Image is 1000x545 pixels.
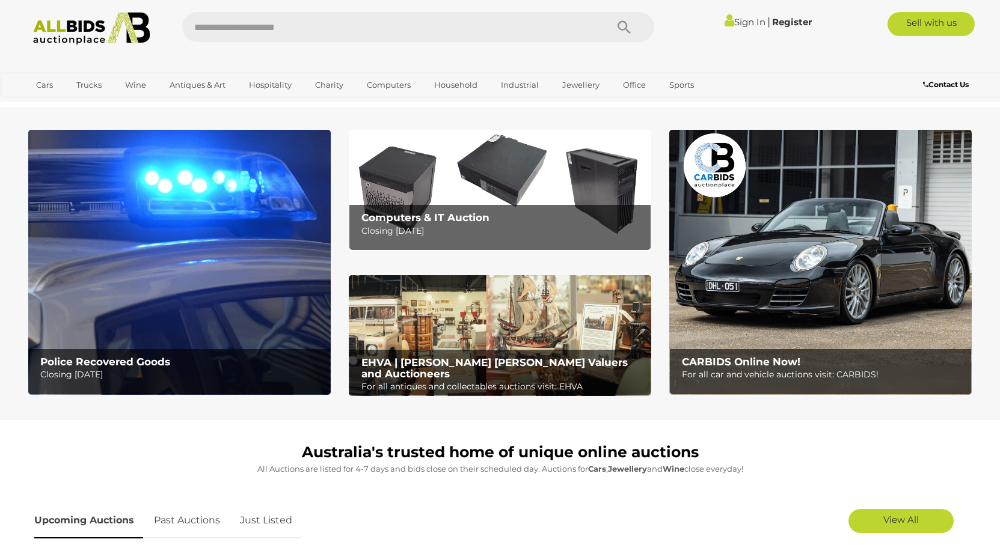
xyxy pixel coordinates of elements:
[767,15,770,28] span: |
[615,75,654,95] a: Office
[117,75,154,95] a: Wine
[669,130,972,395] img: CARBIDS Online Now!
[34,444,966,461] h1: Australia's trusted home of unique online auctions
[361,379,645,394] p: For all antiques and collectables auctions visit: EHVA
[493,75,547,95] a: Industrial
[28,130,331,395] img: Police Recovered Goods
[682,356,800,368] b: CARBIDS Online Now!
[241,75,299,95] a: Hospitality
[923,78,972,91] a: Contact Us
[359,75,419,95] a: Computers
[28,130,331,395] a: Police Recovered Goods Police Recovered Goods Closing [DATE]
[772,16,812,28] a: Register
[682,367,965,382] p: For all car and vehicle auctions visit: CARBIDS!
[145,503,229,538] a: Past Auctions
[307,75,351,95] a: Charity
[923,80,969,89] b: Contact Us
[28,75,61,95] a: Cars
[888,12,975,36] a: Sell with us
[349,275,651,397] a: EHVA | Evans Hastings Valuers and Auctioneers EHVA | [PERSON_NAME] [PERSON_NAME] Valuers and Auct...
[669,130,972,395] a: CARBIDS Online Now! CARBIDS Online Now! For all car and vehicle auctions visit: CARBIDS!
[34,462,966,476] p: All Auctions are listed for 4-7 days and bids close on their scheduled day. Auctions for , and cl...
[848,509,954,533] a: View All
[34,503,143,538] a: Upcoming Auctions
[69,75,109,95] a: Trucks
[349,275,651,397] img: EHVA | Evans Hastings Valuers and Auctioneers
[663,464,684,473] strong: Wine
[349,130,651,251] img: Computers & IT Auction
[426,75,485,95] a: Household
[28,95,129,115] a: [GEOGRAPHIC_DATA]
[661,75,702,95] a: Sports
[162,75,233,95] a: Antiques & Art
[26,12,157,45] img: Allbids.com.au
[231,503,301,538] a: Just Listed
[361,224,645,239] p: Closing [DATE]
[40,356,170,368] b: Police Recovered Goods
[554,75,607,95] a: Jewellery
[361,356,628,380] b: EHVA | [PERSON_NAME] [PERSON_NAME] Valuers and Auctioneers
[725,16,765,28] a: Sign In
[608,464,647,473] strong: Jewellery
[40,367,324,382] p: Closing [DATE]
[361,212,489,224] b: Computers & IT Auction
[588,464,606,473] strong: Cars
[349,130,651,251] a: Computers & IT Auction Computers & IT Auction Closing [DATE]
[883,514,919,525] span: View All
[594,12,654,42] button: Search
